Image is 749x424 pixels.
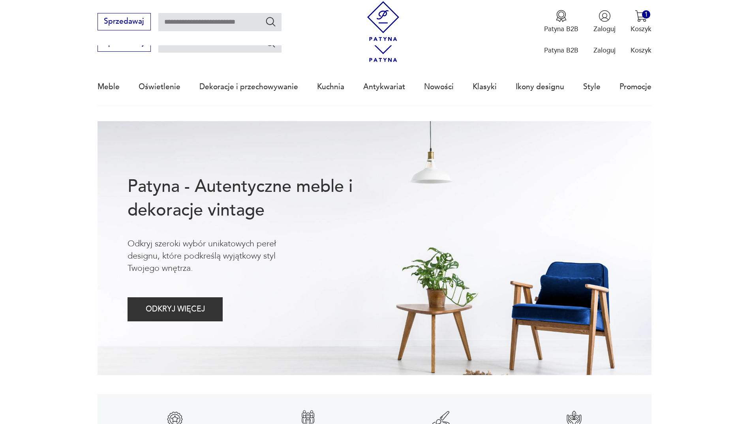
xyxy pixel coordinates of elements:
div: 1 [642,10,650,19]
button: 1Koszyk [631,10,651,34]
a: Antykwariat [363,69,405,105]
button: Zaloguj [593,10,616,34]
a: Sprzedawaj [98,19,151,25]
a: Ikona medaluPatyna B2B [544,10,578,34]
p: Zaloguj [593,24,616,34]
a: Style [583,69,601,105]
a: Nowości [424,69,454,105]
img: Ikonka użytkownika [599,10,611,22]
button: Patyna B2B [544,10,578,34]
h1: Patyna - Autentyczne meble i dekoracje vintage [128,175,383,222]
a: Dekoracje i przechowywanie [199,69,298,105]
a: Sprzedawaj [98,40,151,47]
button: Szukaj [265,16,276,27]
p: Koszyk [631,46,651,55]
p: Patyna B2B [544,24,578,34]
button: Sprzedawaj [98,13,151,30]
p: Patyna B2B [544,46,578,55]
p: Koszyk [631,24,651,34]
p: Odkryj szeroki wybór unikatowych pereł designu, które podkreślą wyjątkowy styl Twojego wnętrza. [128,238,308,275]
p: Zaloguj [593,46,616,55]
a: Ikony designu [516,69,564,105]
a: Meble [98,69,120,105]
img: Ikona medalu [555,10,567,22]
a: Kuchnia [317,69,344,105]
a: Promocje [619,69,651,105]
img: Patyna - sklep z meblami i dekoracjami vintage [363,1,403,41]
a: ODKRYJ WIĘCEJ [128,307,223,313]
a: Oświetlenie [139,69,180,105]
img: Ikona koszyka [635,10,647,22]
button: ODKRYJ WIĘCEJ [128,297,223,321]
button: Szukaj [265,37,276,49]
a: Klasyki [473,69,497,105]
